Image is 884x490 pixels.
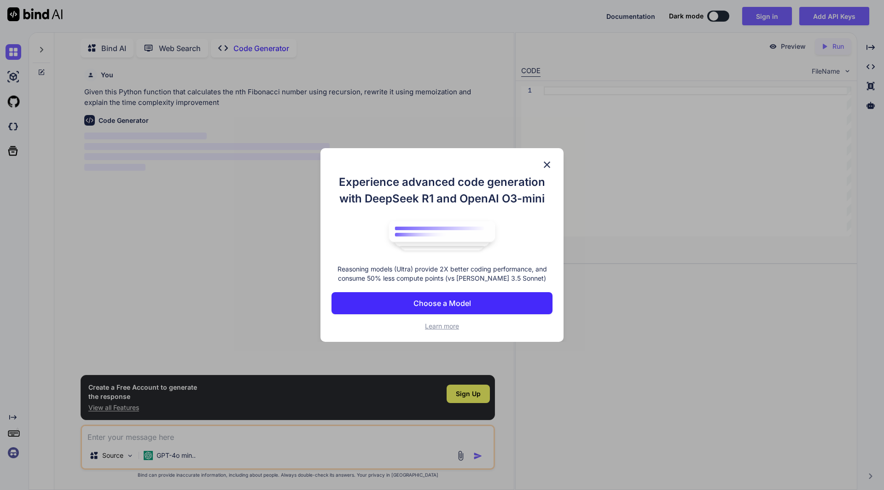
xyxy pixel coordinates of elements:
[382,216,502,256] img: bind logo
[541,159,552,170] img: close
[331,292,552,314] button: Choose a Model
[331,174,552,207] h1: Experience advanced code generation with DeepSeek R1 and OpenAI O3-mini
[413,298,471,309] p: Choose a Model
[331,265,552,283] p: Reasoning models (Ultra) provide 2X better coding performance, and consume 50% less compute point...
[425,322,459,330] span: Learn more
